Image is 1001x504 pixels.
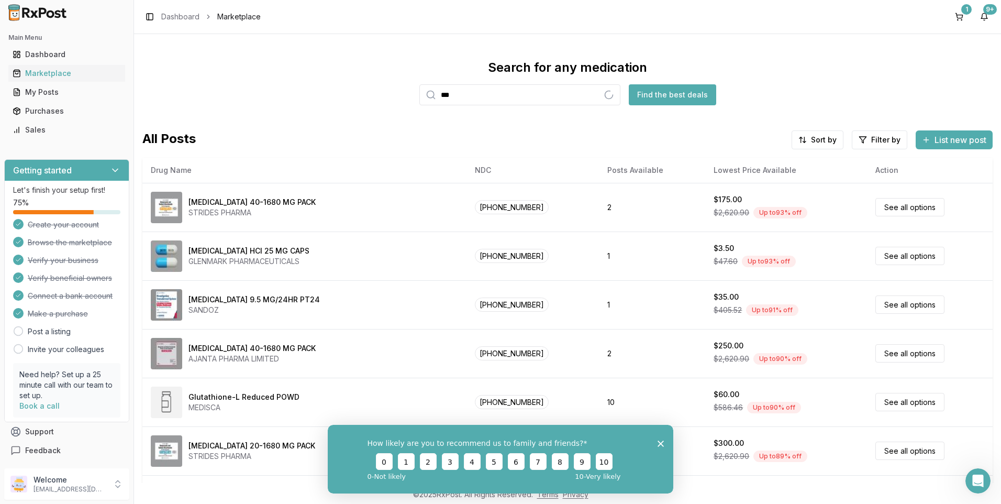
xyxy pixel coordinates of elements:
button: Marketplace [4,65,129,82]
a: See all options [875,198,944,216]
span: Verify your business [28,255,98,266]
button: Sales [4,122,129,138]
div: GLENMARK PHARMACEUTICALS [188,256,309,267]
td: 10 [599,378,705,426]
div: [MEDICAL_DATA] 20-1680 MG PACK [188,441,315,451]
div: $175.00 [714,194,742,205]
a: See all options [875,247,944,265]
div: Up to 93 % off [753,207,807,218]
button: 1 [951,8,967,25]
span: Verify beneficial owners [28,273,112,283]
div: STRIDES PHARMA [188,451,315,462]
th: Posts Available [599,158,705,183]
span: Filter by [871,135,900,145]
button: 9+ [976,8,993,25]
span: All Posts [142,130,196,149]
img: Atomoxetine HCl 25 MG CAPS [151,240,182,272]
a: Purchases [8,102,125,120]
div: Purchases [13,106,121,116]
span: Connect a bank account [28,291,113,301]
span: [PHONE_NUMBER] [475,346,549,360]
div: $35.00 [714,292,739,302]
p: [EMAIL_ADDRESS][DOMAIN_NAME] [34,485,106,494]
div: Up to 90 % off [747,402,801,413]
img: Omeprazole-Sodium Bicarbonate 40-1680 MG PACK [151,338,182,369]
div: $250.00 [714,341,743,351]
div: Search for any medication [488,59,647,76]
div: My Posts [13,87,121,97]
span: Create your account [28,220,99,230]
span: $405.52 [714,305,742,315]
p: Need help? Set up a 25 minute call with our team to set up. [19,369,114,401]
a: Terms [537,490,559,499]
p: Let's finish your setup first! [13,185,120,195]
button: Dashboard [4,46,129,63]
iframe: Survey from RxPost [328,425,673,494]
a: See all options [875,344,944,363]
button: My Posts [4,84,129,101]
span: $2,620.90 [714,207,749,218]
img: Rivastigmine 9.5 MG/24HR PT24 [151,289,182,321]
div: [MEDICAL_DATA] 9.5 MG/24HR PT24 [188,294,320,305]
div: [MEDICAL_DATA] HCl 25 MG CAPS [188,246,309,256]
a: List new post [916,136,993,146]
td: 2 [599,183,705,232]
a: Book a call [19,401,60,410]
span: $586.46 [714,402,743,413]
nav: breadcrumb [161,12,261,22]
div: $300.00 [714,438,744,448]
div: Up to 89 % off [753,451,807,462]
img: User avatar [10,476,27,492]
td: 1 [599,232,705,280]
button: Purchases [4,103,129,119]
h3: Getting started [13,164,72,177]
td: 1 [599,280,705,329]
span: [PHONE_NUMBER] [475,395,549,409]
td: 2 [599,329,705,378]
a: Marketplace [8,64,125,83]
span: Sort by [811,135,837,145]
a: Privacy [563,490,588,499]
a: See all options [875,295,944,314]
a: Post a listing [28,326,71,337]
span: $2,620.90 [714,354,749,364]
img: Omeprazole-Sodium Bicarbonate 40-1680 MG PACK [151,192,182,223]
span: Feedback [25,445,61,456]
div: [MEDICAL_DATA] 40-1680 MG PACK [188,343,316,354]
span: Marketplace [217,12,261,22]
a: Dashboard [161,12,199,22]
div: 1 [961,4,972,15]
span: $47.60 [714,256,738,267]
span: [PHONE_NUMBER] [475,249,549,263]
div: MEDISCA [188,402,299,413]
th: Lowest Price Available [705,158,867,183]
div: Up to 91 % off [746,304,798,316]
div: AJANTA PHARMA LIMITED [188,354,316,364]
img: Omeprazole-Sodium Bicarbonate 20-1680 MG PACK [151,435,182,467]
button: Filter by [852,130,907,149]
button: Find the best deals [629,84,716,105]
span: List new post [935,134,986,146]
a: My Posts [8,83,125,102]
th: Drug Name [142,158,466,183]
div: STRIDES PHARMA [188,207,316,218]
div: Dashboard [13,49,121,60]
span: $2,620.90 [714,451,749,462]
iframe: Intercom live chat [965,468,991,494]
div: Glutathione-L Reduced POWD [188,392,299,402]
a: Sales [8,120,125,139]
th: NDC [466,158,599,183]
a: See all options [875,442,944,460]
